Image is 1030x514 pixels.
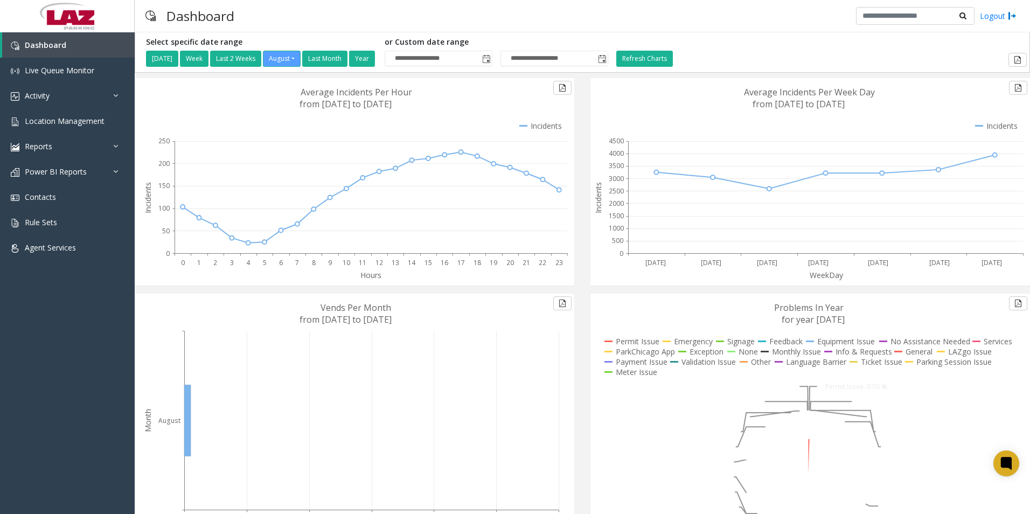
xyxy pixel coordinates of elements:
text: 250 [158,136,170,145]
img: 'icon' [11,168,19,177]
text: 19 [490,258,497,267]
img: 'icon' [11,244,19,253]
text: 22 [539,258,546,267]
h3: Dashboard [161,3,240,29]
button: Export to pdf [1008,53,1027,67]
text: 50 [162,226,170,235]
button: Export to pdf [1009,296,1027,310]
text: 20 [506,258,514,267]
text: Vends Per Month [321,302,391,314]
h5: or Custom date range [385,38,608,47]
img: 'icon' [11,193,19,202]
text: 200 [158,159,170,168]
img: 'icon' [11,67,19,75]
text: 1 [197,258,201,267]
a: Dashboard [2,32,135,58]
text: 21 [523,258,530,267]
text: [DATE] [757,258,777,267]
button: [DATE] [146,51,178,67]
img: pageIcon [145,3,156,29]
button: Last Month [302,51,347,67]
span: Activity [25,91,50,101]
span: Live Queue Monitor [25,65,94,75]
button: Export to pdf [1009,81,1027,95]
text: 1000 [609,224,624,233]
text: WeekDay [810,270,844,280]
text: 14 [408,258,416,267]
img: 'icon' [11,143,19,151]
text: Problems In Year [774,302,844,314]
button: Refresh Charts [616,51,673,67]
img: 'icon' [11,41,19,50]
text: 11 [359,258,366,267]
img: logout [1008,10,1017,22]
button: Week [180,51,208,67]
text: 0 [620,249,623,258]
button: Export to pdf [553,81,572,95]
text: 150 [158,181,170,190]
text: [DATE] [929,258,950,267]
text: from [DATE] to [DATE] [300,314,392,325]
text: 3 [230,258,234,267]
span: Contacts [25,192,56,202]
text: Average Incidents Per Week Day [744,86,875,98]
text: 6 [279,258,283,267]
text: 18 [474,258,481,267]
h5: Select specific date range [146,38,377,47]
text: 7 [295,258,299,267]
text: 2000 [609,199,624,208]
text: 4500 [609,136,624,145]
text: [DATE] [808,258,829,267]
text: 9 [328,258,332,267]
span: Reports [25,141,52,151]
text: [DATE] [868,258,888,267]
text: 3000 [609,174,624,183]
a: Logout [980,10,1017,22]
text: 500 [612,236,623,245]
text: Average Incidents Per Hour [301,86,412,98]
text: 8 [312,258,316,267]
text: 23 [555,258,563,267]
text: 4000 [609,149,624,158]
img: 'icon' [11,92,19,101]
text: 16 [441,258,448,267]
text: 10 [343,258,350,267]
img: 'icon' [11,117,19,126]
text: 12 [375,258,383,267]
text: 2 [213,258,217,267]
text: [DATE] [982,258,1002,267]
text: Incidents [593,182,603,213]
text: [DATE] [701,258,721,267]
text: Incidents [143,182,153,213]
button: Last 2 Weeks [210,51,261,67]
text: Hours [360,270,381,280]
text: 0 [181,258,185,267]
text: 15 [424,258,432,267]
text: 1500 [609,211,624,220]
text: from [DATE] to [DATE] [300,98,392,110]
span: Power BI Reports [25,166,87,177]
text: for year [DATE] [782,314,845,325]
img: 'icon' [11,219,19,227]
button: Year [349,51,375,67]
text: 100 [158,204,170,213]
text: 2500 [609,186,624,196]
span: Rule Sets [25,217,57,227]
span: Dashboard [25,40,66,50]
text: [DATE] [645,258,666,267]
text: from [DATE] to [DATE] [753,98,845,110]
text: 17 [457,258,465,267]
text: 3500 [609,161,624,170]
text: 13 [392,258,399,267]
text: 0 [166,249,170,258]
button: Export to pdf [553,296,572,310]
text: August [158,416,180,425]
span: Location Management [25,116,105,126]
span: Agent Services [25,242,76,253]
text: Permit Issue: 0.50 % [825,382,887,391]
button: August [263,51,301,67]
text: 5 [263,258,267,267]
span: Toggle popup [596,51,608,66]
span: Toggle popup [480,51,492,66]
text: 4 [246,258,250,267]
